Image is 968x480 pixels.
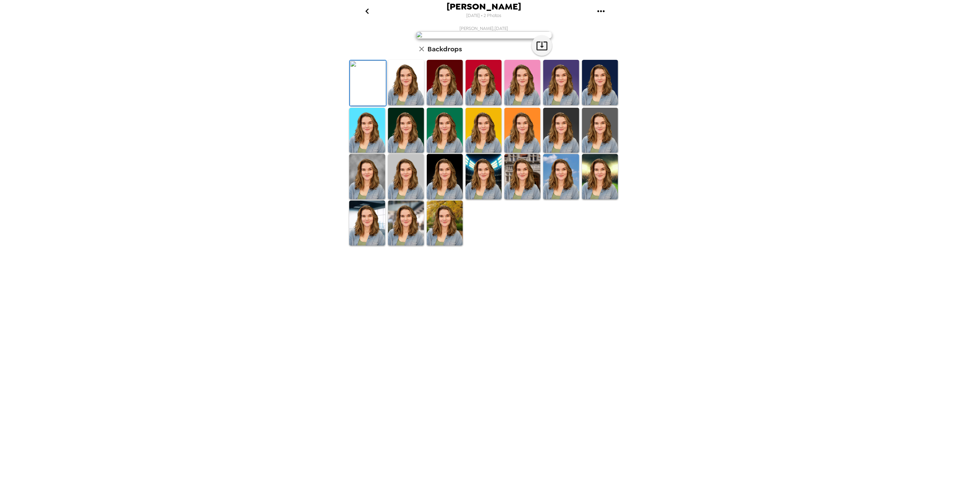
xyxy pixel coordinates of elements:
[460,25,509,31] span: [PERSON_NAME] , [DATE]
[427,44,462,54] h6: Backdrops
[447,2,521,11] span: [PERSON_NAME]
[467,11,502,20] span: [DATE] • 2 Photos
[416,31,552,39] img: user
[350,61,386,106] img: Original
